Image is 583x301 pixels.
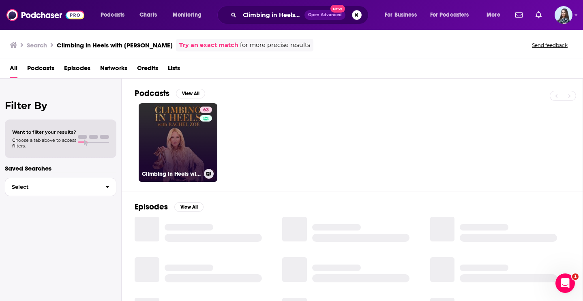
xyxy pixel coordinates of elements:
[134,9,162,21] a: Charts
[200,107,212,113] a: 63
[379,9,427,21] button: open menu
[173,9,201,21] span: Monitoring
[481,9,510,21] button: open menu
[27,62,54,78] a: Podcasts
[168,62,180,78] a: Lists
[240,9,304,21] input: Search podcasts, credits, & more...
[95,9,135,21] button: open menu
[174,202,204,212] button: View All
[64,62,90,78] a: Episodes
[142,171,201,177] h3: Climbing in Heels with [PERSON_NAME]
[5,100,116,111] h2: Filter By
[139,9,157,21] span: Charts
[139,103,217,182] a: 63Climbing in Heels with [PERSON_NAME]
[135,88,169,98] h2: Podcasts
[176,89,205,98] button: View All
[5,178,116,196] button: Select
[430,9,469,21] span: For Podcasters
[167,9,212,21] button: open menu
[532,8,545,22] a: Show notifications dropdown
[512,8,526,22] a: Show notifications dropdown
[135,202,168,212] h2: Episodes
[487,9,500,21] span: More
[6,7,84,23] img: Podchaser - Follow, Share and Rate Podcasts
[10,62,17,78] a: All
[529,42,570,49] button: Send feedback
[330,5,345,13] span: New
[425,9,481,21] button: open menu
[555,6,572,24] img: User Profile
[304,10,345,20] button: Open AdvancedNew
[12,137,76,149] span: Choose a tab above to access filters.
[135,202,204,212] a: EpisodesView All
[572,273,579,280] span: 1
[101,9,124,21] span: Podcasts
[57,41,173,49] h3: Climbing in Heels with [PERSON_NAME]
[240,41,310,50] span: for more precise results
[203,106,209,114] span: 63
[135,88,205,98] a: PodcastsView All
[555,6,572,24] button: Show profile menu
[555,273,575,293] iframe: Intercom live chat
[308,13,342,17] span: Open Advanced
[225,6,376,24] div: Search podcasts, credits, & more...
[555,6,572,24] span: Logged in as brookefortierpr
[179,41,238,50] a: Try an exact match
[12,129,76,135] span: Want to filter your results?
[137,62,158,78] a: Credits
[5,164,116,172] p: Saved Searches
[100,62,127,78] a: Networks
[27,41,47,49] h3: Search
[5,184,99,190] span: Select
[385,9,417,21] span: For Business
